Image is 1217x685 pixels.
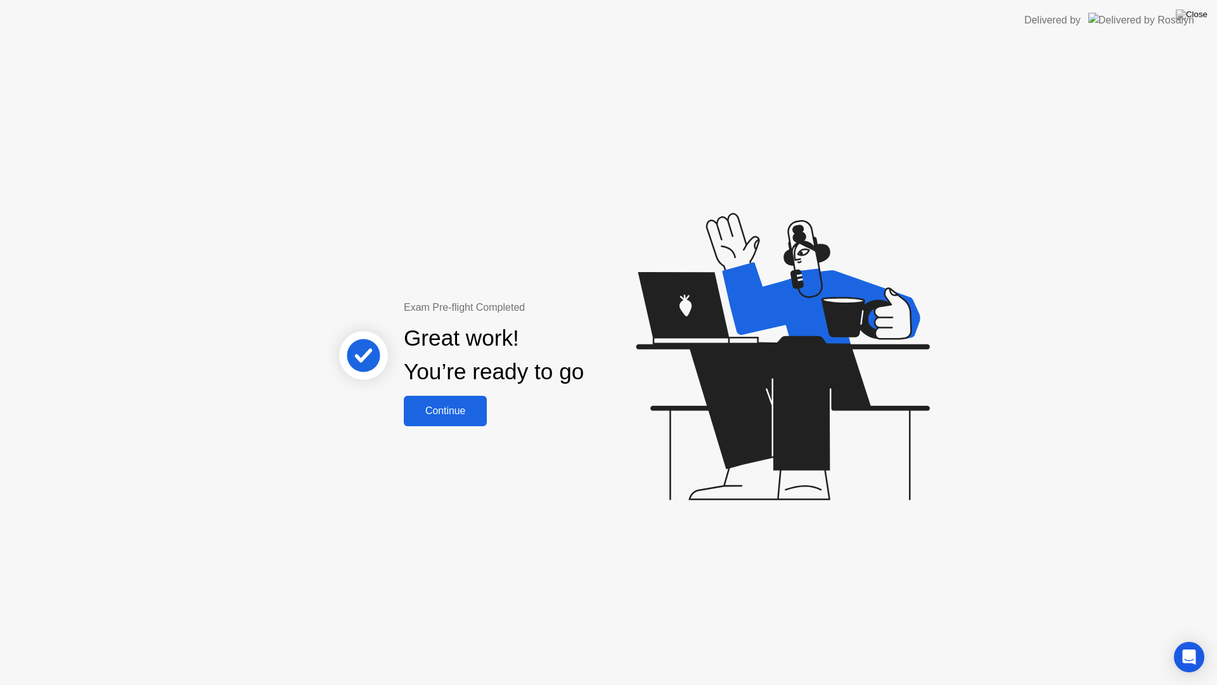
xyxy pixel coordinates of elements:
div: Great work! You’re ready to go [404,322,584,389]
div: Open Intercom Messenger [1174,642,1204,672]
img: Close [1176,10,1207,20]
img: Delivered by Rosalyn [1088,13,1194,27]
div: Exam Pre-flight Completed [404,300,666,315]
button: Continue [404,396,487,426]
div: Continue [408,405,483,417]
div: Delivered by [1024,13,1081,28]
